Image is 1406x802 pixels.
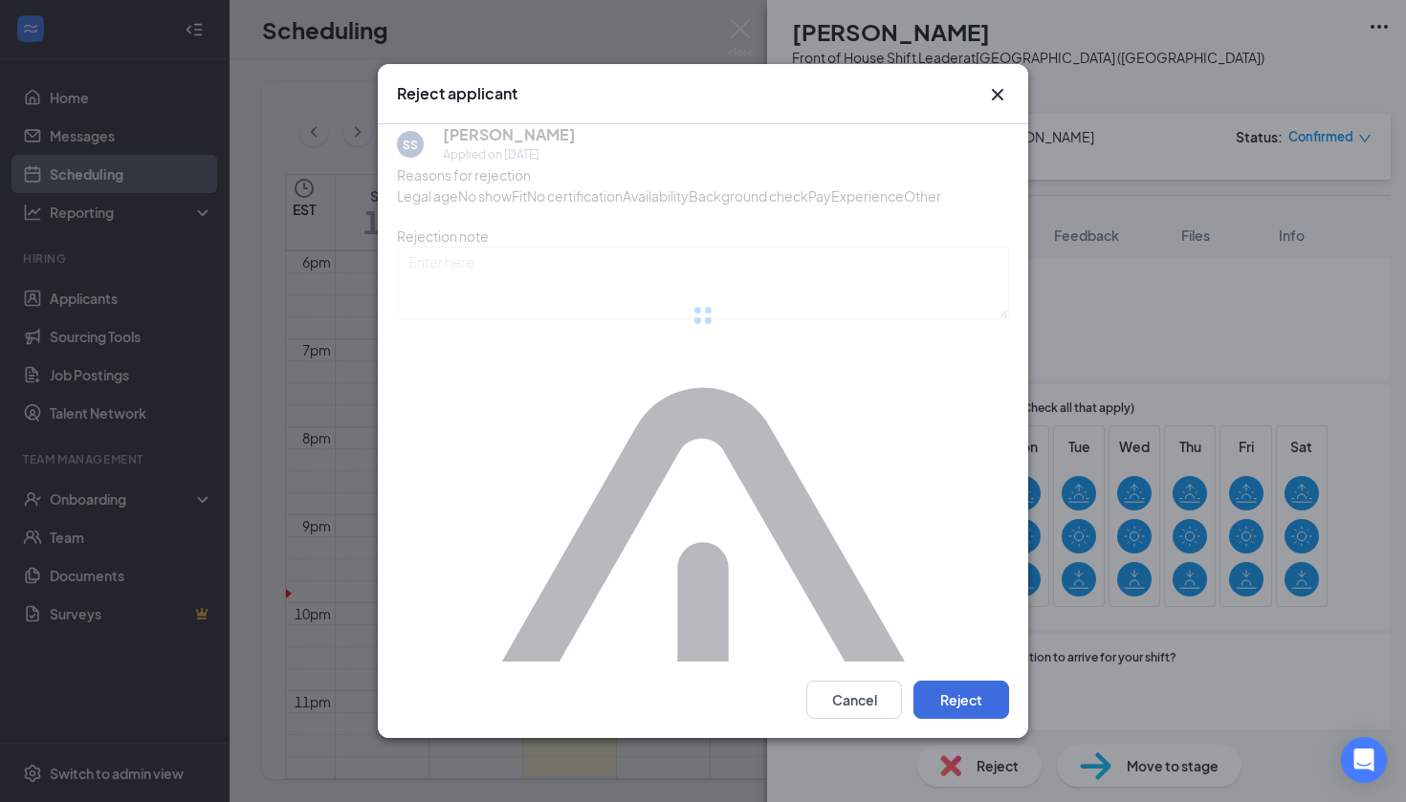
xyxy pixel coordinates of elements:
[913,681,1009,719] button: Reject
[986,83,1009,106] svg: Cross
[806,681,902,719] button: Cancel
[397,83,517,104] h3: Reject applicant
[1341,737,1387,783] div: Open Intercom Messenger
[986,83,1009,106] button: Close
